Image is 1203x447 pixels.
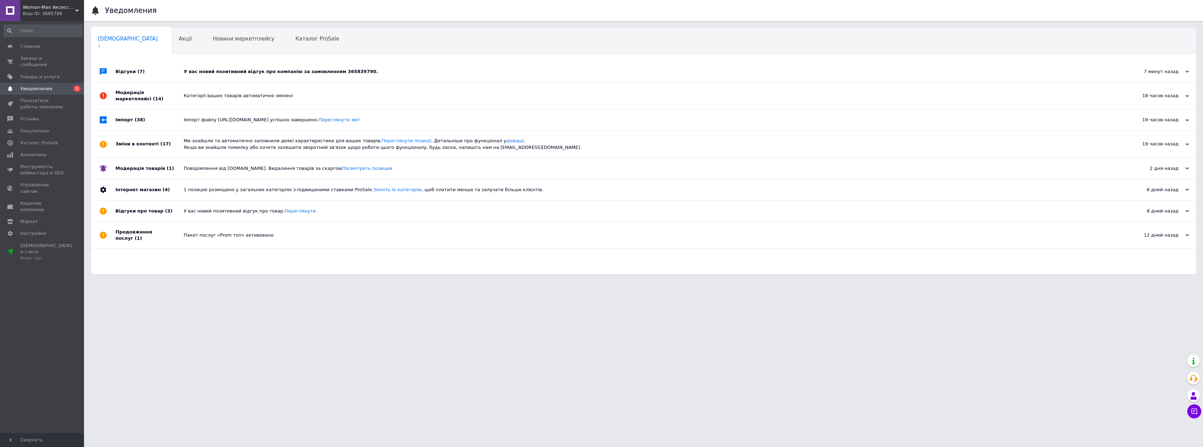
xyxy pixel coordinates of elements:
[1119,69,1189,75] div: 7 минут назад
[115,82,184,109] div: Модерація маркетплейсі
[73,86,80,92] span: 1
[1119,187,1189,193] div: 6 дней назад
[115,158,184,179] div: Модерація товарів
[184,165,1119,172] div: Повідомлення від [DOMAIN_NAME]. Видалення товарів за скаргою
[115,131,184,157] div: Зміни в контенті
[23,4,75,10] span: Woman-Man Аксессуары для Женщин и Мужчин
[23,10,84,17] div: Ваш ID: 3685786
[20,255,72,261] div: Prom топ
[382,138,431,143] a: Переглянути позиції
[3,24,83,37] input: Поиск
[115,109,184,130] div: Імпорт
[184,69,1119,75] div: У вас новий позитивний відгук про компанію за замовленням 365839790.
[98,43,158,49] span: 1
[20,74,60,80] span: Товары и услуги
[138,69,145,74] span: (7)
[295,36,339,42] span: Каталог ProSale
[342,166,392,171] a: Посмотреть позиции
[165,208,173,214] span: (3)
[184,187,1119,193] div: 1 позицію розміщено у загальних категоріях з підвищеними ставками ProSale. , щоб платити менше та...
[20,55,65,68] span: Заказы и сообщения
[115,61,184,82] div: Відгуки
[160,141,171,146] span: (17)
[284,208,316,214] a: Переглянути
[213,36,274,42] span: Новини маркетплейсу
[184,138,1119,150] div: Ми знайшли та автоматично заповнили деякі характеристики для ваших товарів. . Детальніше про функ...
[20,116,39,122] span: Отзывы
[135,236,142,241] span: (1)
[115,179,184,200] div: Інтернет магазин
[1119,208,1189,214] div: 8 дней назад
[20,98,65,110] span: Показатели работы компании
[1119,117,1189,123] div: 19 часов назад
[20,140,58,146] span: Каталог ProSale
[20,152,46,158] span: Аналитика
[20,230,46,237] span: Настройки
[115,201,184,222] div: Відгуки про товар
[373,187,422,192] a: Змініть їх категорію
[98,36,158,42] span: [DEMOGRAPHIC_DATA]
[184,117,1119,123] div: Імпорт файлу [URL][DOMAIN_NAME] успішно завершено.
[20,128,49,134] span: Покупатели
[20,43,40,50] span: Главная
[184,208,1119,214] div: У вас новий позитивний відгук про товар.
[1119,232,1189,238] div: 12 дней назад
[1119,141,1189,147] div: 19 часов назад
[153,96,163,101] span: (14)
[162,187,170,192] span: (4)
[20,86,52,92] span: Уведомления
[20,218,38,225] span: Маркет
[318,117,360,122] a: Переглянути звіт
[184,93,1119,99] div: Категорії ваших товарів автоматично змінені
[1119,165,1189,172] div: 2 дня назад
[179,36,192,42] span: Акції
[1119,93,1189,99] div: 18 часов назад
[115,222,184,248] div: Продовження послуг
[20,243,72,262] span: [DEMOGRAPHIC_DATA] и счета
[20,200,65,213] span: Кошелек компании
[20,182,65,194] span: Управление сайтом
[105,6,157,15] h1: Уведомления
[184,232,1119,238] div: Пакет послуг «Prom топ» активовано
[20,164,65,176] span: Инструменты вебмастера и SEO
[1187,404,1201,418] button: Чат с покупателем
[135,117,145,122] span: (38)
[506,138,524,143] a: довідці
[167,166,174,171] span: (1)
